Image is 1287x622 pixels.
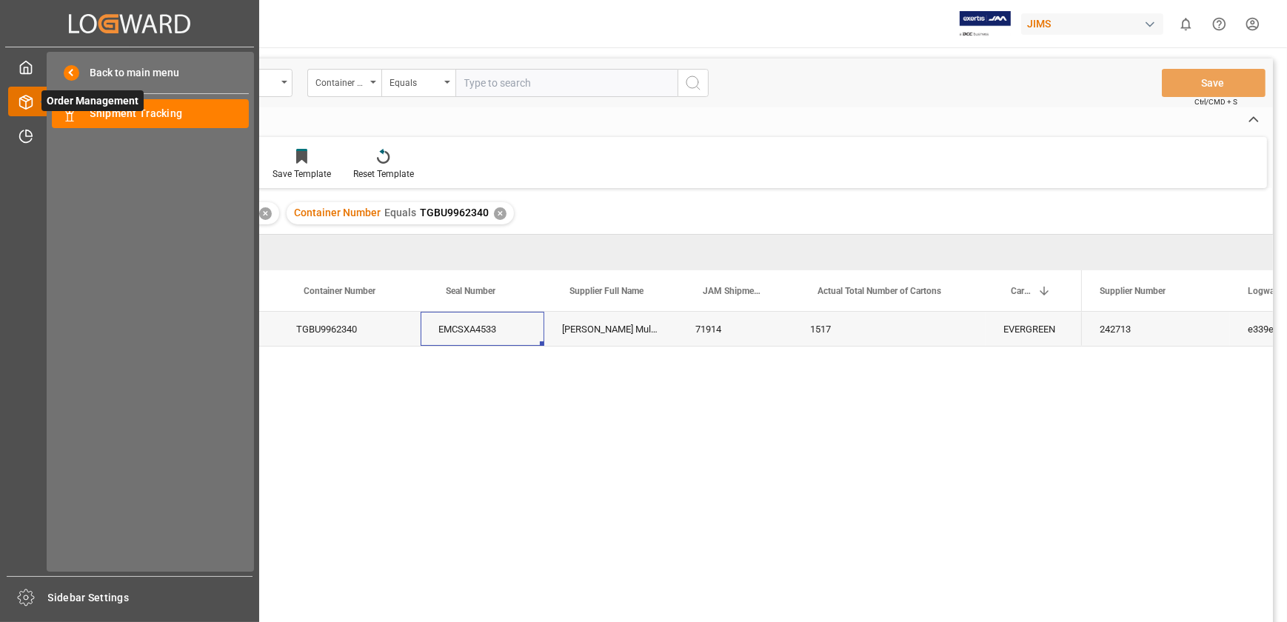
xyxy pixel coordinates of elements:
[818,286,941,296] span: Actual Total Number of Cartons
[678,69,709,97] button: search button
[8,53,251,81] a: My Cockpit
[79,65,179,81] span: Back to main menu
[455,69,678,97] input: Type to search
[63,312,1082,347] div: Press SPACE to select this row.
[90,106,250,121] span: Shipment Tracking
[1194,96,1237,107] span: Ctrl/CMD + S
[1169,7,1203,41] button: show 0 new notifications
[494,207,507,220] div: ✕
[259,207,272,220] div: ✕
[304,286,375,296] span: Container Number
[278,312,421,346] div: TGBU9962340
[420,207,489,218] span: TGBU9962340
[792,312,986,346] div: 1517
[273,167,331,181] div: Save Template
[384,207,416,218] span: Equals
[1082,312,1230,346] div: 242713
[1021,10,1169,38] button: JIMS
[446,286,495,296] span: Seal Number
[307,69,381,97] button: open menu
[353,167,414,181] div: Reset Template
[294,207,381,218] span: Container Number
[381,69,455,97] button: open menu
[48,590,253,606] span: Sidebar Settings
[1203,7,1236,41] button: Help Center
[52,99,249,128] a: Shipment Tracking
[315,73,366,90] div: Container Number
[8,121,251,150] a: Timeslot Management V2
[986,312,1082,346] div: EVERGREEN
[1100,286,1166,296] span: Supplier Number
[544,312,678,346] div: [PERSON_NAME] Multimedia [GEOGRAPHIC_DATA]
[390,73,440,90] div: Equals
[1021,13,1163,35] div: JIMS
[678,312,792,346] div: 71914
[41,90,144,111] span: Order Management
[569,286,643,296] span: Supplier Full Name
[960,11,1011,37] img: Exertis%20JAM%20-%20Email%20Logo.jpg_1722504956.jpg
[1162,69,1266,97] button: Save
[421,312,544,346] div: EMCSXA4533
[703,286,761,296] span: JAM Shipment Number
[1011,286,1032,296] span: Carrier/ Forwarder Name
